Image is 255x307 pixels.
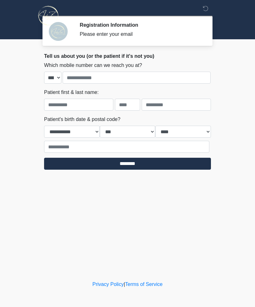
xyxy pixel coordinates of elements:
img: InfuZen Health Logo [38,5,59,26]
a: Terms of Service [125,282,162,287]
a: | [124,282,125,287]
img: Agent Avatar [49,22,68,41]
label: Which mobile number can we reach you at? [44,62,142,69]
h2: Tell us about you (or the patient if it's not you) [44,53,211,59]
label: Patient's birth date & postal code? [44,116,120,123]
label: Patient first & last name: [44,89,99,96]
a: Privacy Policy [93,282,124,287]
div: Please enter your email [80,30,201,38]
